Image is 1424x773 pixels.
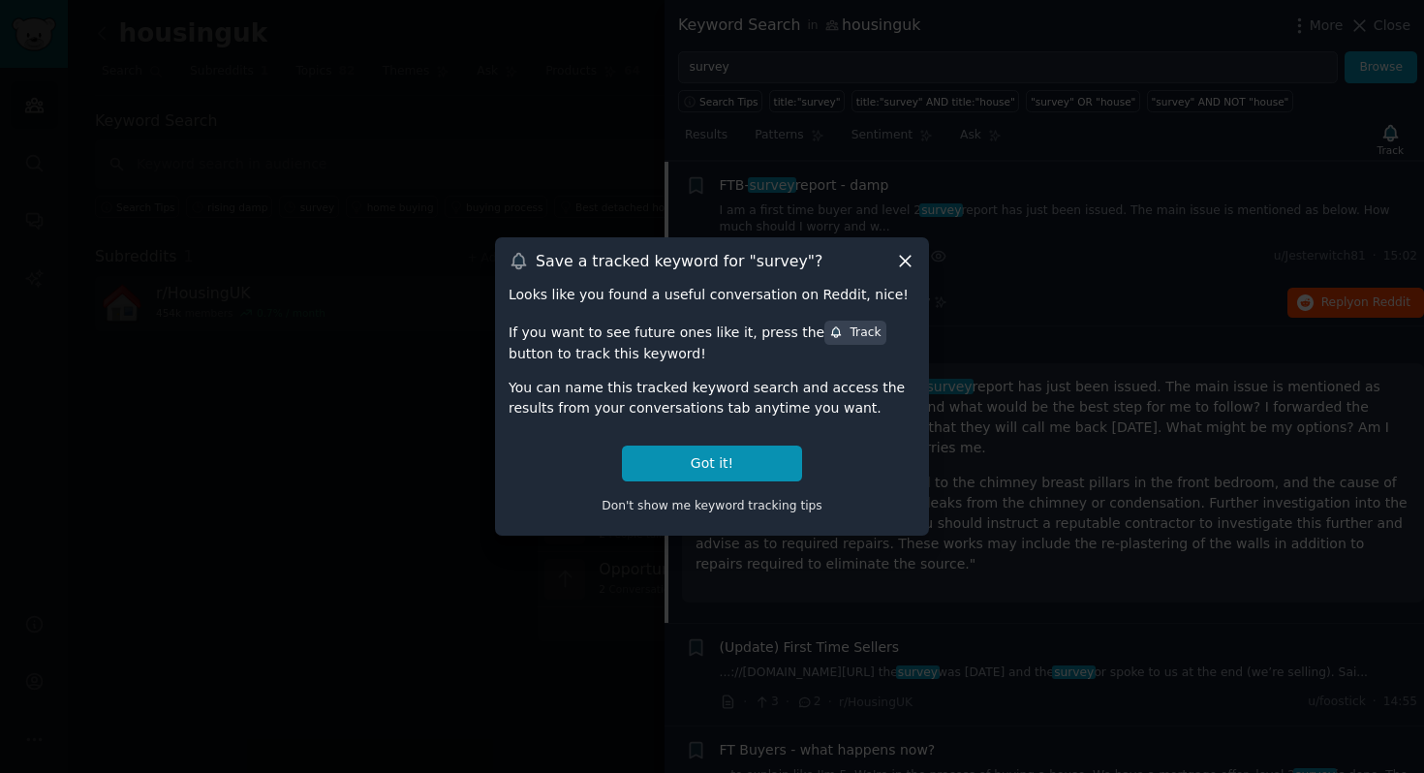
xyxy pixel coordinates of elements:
[602,499,822,512] span: Don't show me keyword tracking tips
[622,446,802,481] button: Got it!
[829,325,881,342] div: Track
[509,319,915,363] div: If you want to see future ones like it, press the button to track this keyword!
[509,378,915,418] div: You can name this tracked keyword search and access the results from your conversations tab anyti...
[536,251,822,271] h3: Save a tracked keyword for " survey "?
[509,285,915,305] div: Looks like you found a useful conversation on Reddit, nice!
